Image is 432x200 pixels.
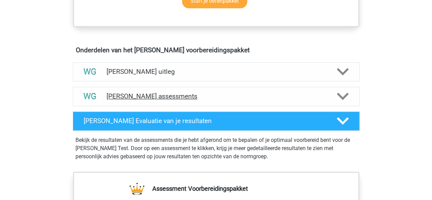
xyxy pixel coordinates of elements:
[84,117,326,125] h4: [PERSON_NAME] Evaluatie van je resultaten
[107,92,326,100] h4: [PERSON_NAME] assessments
[81,63,99,80] img: watson glaser uitleg
[75,136,357,161] p: Bekijk de resultaten van de assessments die je hebt afgerond om te bepalen of je optimaal voorber...
[107,68,326,76] h4: [PERSON_NAME] uitleg
[70,62,362,81] a: uitleg [PERSON_NAME] uitleg
[76,46,357,54] h4: Onderdelen van het [PERSON_NAME] voorbereidingspakket
[70,87,362,106] a: assessments [PERSON_NAME] assessments
[70,111,362,131] a: [PERSON_NAME] Evaluatie van je resultaten
[81,88,99,105] img: watson glaser assessments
